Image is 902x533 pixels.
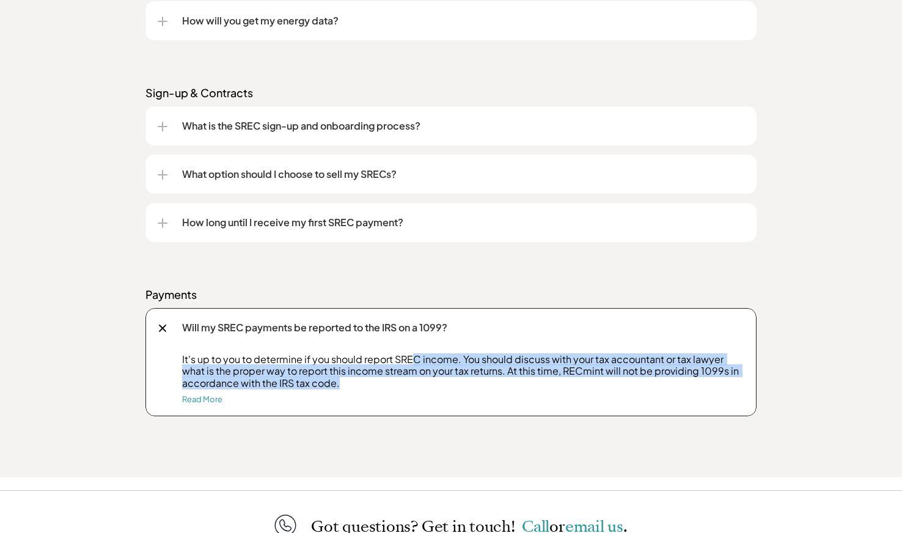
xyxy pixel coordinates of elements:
[182,13,744,28] p: How will you get my energy data?
[145,86,757,100] p: Sign-up & Contracts
[182,394,222,404] a: Read More
[182,320,744,335] p: Will my SREC payments be reported to the IRS on a 1099?
[182,353,744,389] p: It's up to you to determine if you should report SREC income. You should discuss with your tax ac...
[145,287,757,302] p: Payments
[182,119,744,133] p: What is the SREC sign-up and onboarding process?
[182,215,744,230] p: How long until I receive my first SREC payment?
[182,167,744,182] p: What option should I choose to sell my SRECs?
